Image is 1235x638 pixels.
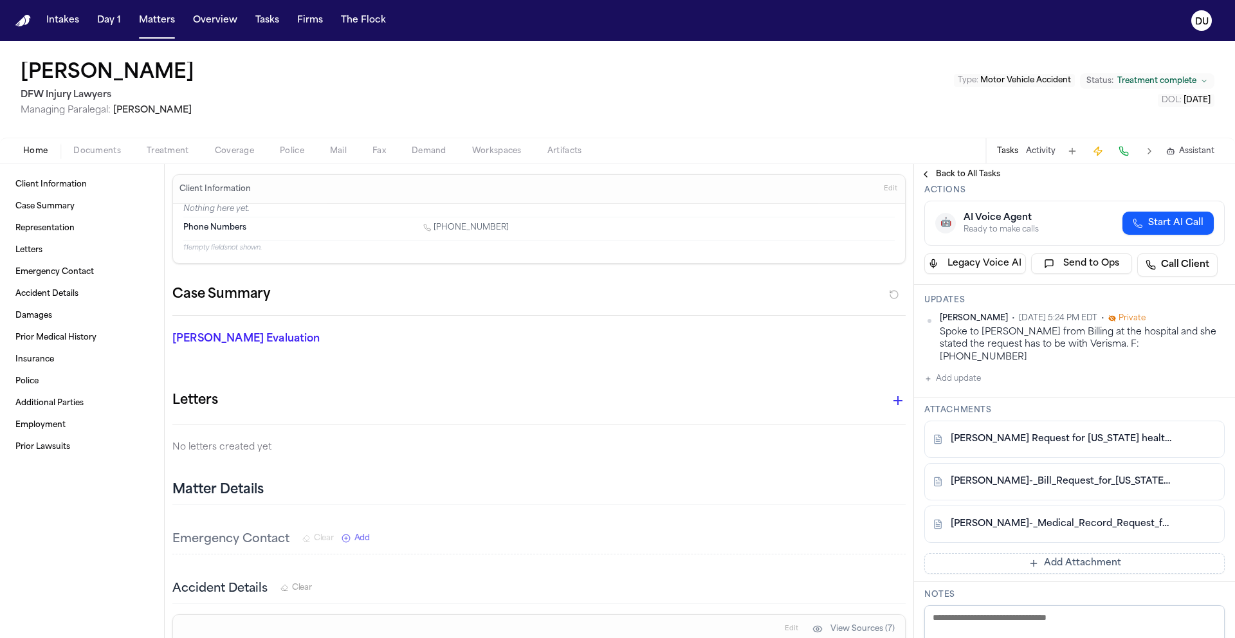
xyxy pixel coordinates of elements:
[423,223,509,233] a: Call 1 (682) 271-7226
[1137,253,1218,277] a: Call Client
[1117,76,1196,86] span: Treatment complete
[1122,212,1214,235] button: Start AI Call
[10,349,154,370] a: Insurance
[1012,313,1015,324] span: •
[41,9,84,32] button: Intakes
[92,9,126,32] button: Day 1
[10,218,154,239] a: Representation
[951,475,1173,488] a: [PERSON_NAME]-_Bill_Request_for_[US_STATE]_health.pdf
[880,179,901,199] button: Edit
[924,253,1026,274] button: Legacy Voice AI
[940,217,951,230] span: 🤖
[997,146,1018,156] button: Tasks
[1086,76,1113,86] span: Status:
[940,326,1225,363] div: Spoke to [PERSON_NAME] from Billing at the hospital and she stated the request has to be with Ver...
[177,184,253,194] h3: Client Information
[924,405,1225,415] h3: Attachments
[1101,313,1104,324] span: •
[15,15,31,27] img: Finch Logo
[292,583,312,593] span: Clear
[1019,313,1097,324] span: [DATE] 5:24 PM EDT
[10,371,154,392] a: Police
[183,243,895,253] p: 11 empty fields not shown.
[954,74,1075,87] button: Edit Type: Motor Vehicle Accident
[924,553,1225,574] button: Add Attachment
[172,580,268,598] h3: Accident Details
[924,185,1225,196] h3: Actions
[330,146,347,156] span: Mail
[23,146,48,156] span: Home
[21,62,194,85] h1: [PERSON_NAME]
[980,77,1071,84] span: Motor Vehicle Accident
[113,105,192,115] span: [PERSON_NAME]
[10,174,154,195] a: Client Information
[964,224,1039,235] div: Ready to make calls
[10,415,154,435] a: Employment
[10,262,154,282] a: Emergency Contact
[1148,217,1203,230] span: Start AI Call
[21,105,111,115] span: Managing Paralegal:
[884,185,897,194] span: Edit
[1162,96,1182,104] span: DOL :
[951,518,1173,531] a: [PERSON_NAME]-_Medical_Record_Request_for_[US_STATE]_health.pdf
[292,9,328,32] button: Firms
[250,9,284,32] button: Tasks
[1119,313,1146,324] span: Private
[183,204,895,217] p: Nothing here yet.
[172,440,906,455] p: No letters created yet
[1089,142,1107,160] button: Create Immediate Task
[302,533,334,543] button: Clear Emergency Contact
[21,62,194,85] button: Edit matter name
[472,146,522,156] span: Workspaces
[10,240,154,260] a: Letters
[172,284,270,305] h2: Case Summary
[188,9,242,32] button: Overview
[372,146,386,156] span: Fax
[215,146,254,156] span: Coverage
[1026,146,1056,156] button: Activity
[172,531,289,549] h3: Emergency Contact
[280,146,304,156] span: Police
[914,169,1007,179] button: Back to All Tasks
[314,533,334,543] span: Clear
[172,390,218,411] h1: Letters
[1080,73,1214,89] button: Change status from Treatment complete
[354,533,370,543] span: Add
[172,331,407,347] p: [PERSON_NAME] Evaluation
[10,393,154,414] a: Additional Parties
[10,327,154,348] a: Prior Medical History
[1115,142,1133,160] button: Make a Call
[134,9,180,32] button: Matters
[951,433,1173,446] a: [PERSON_NAME] Request for [US_STATE] health.pdf
[1158,94,1214,107] button: Edit DOL: 2025-06-24
[936,169,1000,179] span: Back to All Tasks
[958,77,978,84] span: Type :
[15,15,31,27] a: Home
[280,583,312,593] button: Clear Accident Details
[1031,253,1133,274] button: Send to Ops
[964,212,1039,224] div: AI Voice Agent
[147,146,189,156] span: Treatment
[1063,142,1081,160] button: Add Task
[183,223,246,233] span: Phone Numbers
[21,87,199,103] h2: DFW Injury Lawyers
[1179,146,1214,156] span: Assistant
[10,284,154,304] a: Accident Details
[412,146,446,156] span: Demand
[336,9,391,32] button: The Flock
[1166,146,1214,156] button: Assistant
[1184,96,1211,104] span: [DATE]
[342,533,370,543] button: Add New
[547,146,582,156] span: Artifacts
[924,590,1225,600] h3: Notes
[924,295,1225,305] h3: Updates
[172,481,264,499] h2: Matter Details
[785,624,798,633] span: Edit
